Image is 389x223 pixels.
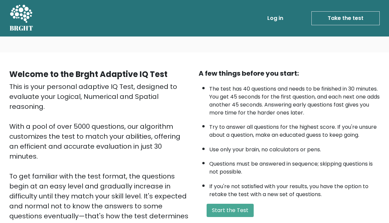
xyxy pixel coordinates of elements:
div: A few things before you start: [199,68,380,78]
li: If you're not satisfied with your results, you have the option to retake the test with a new set ... [209,179,380,198]
a: Log in [265,12,286,25]
li: Try to answer all questions for the highest score. If you're unsure about a question, make an edu... [209,120,380,139]
li: The test has 40 questions and needs to be finished in 30 minutes. You get 45 seconds for the firs... [209,82,380,117]
li: Use only your brain, no calculators or pens. [209,142,380,154]
a: BRGHT [10,3,33,34]
button: Start the Test [207,204,254,217]
b: Welcome to the Brght Adaptive IQ Test [9,69,167,80]
li: Questions must be answered in sequence; skipping questions is not possible. [209,157,380,176]
a: Take the test [311,11,380,25]
h5: BRGHT [10,24,33,32]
